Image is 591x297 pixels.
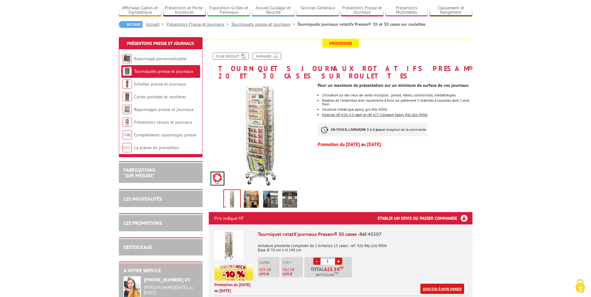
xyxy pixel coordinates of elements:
[214,282,253,294] p: Promotion du [DATE] au [DATE]
[253,53,281,60] a: Imprimer
[259,272,280,276] p: 695 €
[134,107,194,112] a: Rayonnages presse et journaux
[569,276,591,297] button: Cookies (fenêtre modale)
[385,5,428,16] a: Présentoirs Multimédia
[134,145,179,150] a: La presse en promotion
[123,105,132,114] img: Rayonnages presse et journaux
[208,5,250,16] a: Exposition Grilles et Panneaux
[318,82,468,88] strong: Pour un maximum de présentation sur un minimum de surface de vos journaux
[134,132,196,138] a: Compléments rayonnages presse
[282,191,297,210] img: tourniquets_presse_journaux_rotatifs_45507_rotation360_5.jpg
[318,123,428,136] p: à réception de la commande
[324,267,337,272] span: 625.5
[163,5,206,16] a: Présentoirs et Porte-brochures
[144,285,198,295] div: [PERSON_NAME][DATE] au [DATE]
[244,191,259,210] img: tourniquets_presse_journaux_rotatifs_45507_rotation360_3.jpg
[252,5,295,16] a: Accueil Guidage et Sécurité
[335,258,342,265] a: +
[134,56,186,61] a: Rayonnage personnalisable
[259,267,269,272] span: 625.5
[322,39,359,48] span: Promoweb
[296,5,339,16] a: Services Généraux
[258,239,467,252] p: Armature pivotante composée de 2 échelles 15 cases - ref. 426 RAL Gris 9006 Base Ø 70 cm x H 198 cm
[313,258,320,265] a: -
[322,273,332,277] span: 750,60
[360,231,382,237] span: Réf.45507
[214,231,244,260] img: Tourniquet rotatif journaux Presam® 30 cases
[123,67,132,76] img: Tourniquets presse et journaux
[144,277,190,283] strong: [PHONE_NUMBER] 03
[322,93,472,97] li: Utilisation sur des lieux de vente multiples : presse, hôtels, collectivités, médiathèques
[214,264,253,281] img: promotion
[316,273,339,277] span: Soit €
[123,167,155,179] a: FABRICATIONS"Sur Mesure"
[341,5,383,16] a: Présentoirs Presse et Journaux
[420,284,464,294] a: Ajouter à mon panier
[322,99,472,106] li: Rotation de l'ensemble avec roulements à bille sur piètement 5 branches à roulettes dont 2 avec f...
[572,278,588,294] img: Cookies (fenêtre modale)
[123,117,132,127] img: Présentoirs revues et journaux
[134,69,193,74] a: Tourniquets presse et journaux
[258,231,467,238] div: Tourniquet rotatif journaux Presam® 30 cases -
[123,244,152,250] a: DESTOCKAGE
[283,260,303,264] p: 2 et +
[123,130,132,140] img: Compléments rayonnages presse
[119,21,142,28] a: Retour
[263,191,278,210] img: tourniquets_presse_journaux_rotatifs_45507_rotation360_4.jpg
[123,79,132,89] img: Echelles presse et journaux
[340,266,344,270] sup: HT
[337,267,340,272] span: €
[283,268,303,272] p: €
[209,83,313,187] img: tourniquets_presse_journaux_rotatifs_45507_rotation360.jpg
[127,41,194,46] a: Présentoirs Presse et Journaux
[123,92,132,101] img: Cartes postales et routières
[134,81,186,87] a: Echelles presse et journaux
[283,272,303,276] p: 625 €
[134,94,186,100] a: Cartes postales et routières
[231,21,297,27] a: Tourniquets presse et journaux
[334,272,339,275] sup: TTC
[306,267,352,277] p: Total
[259,260,280,264] p: L'unité
[224,190,240,209] img: tourniquets_presse_journaux_rotatifs_45507_rotation360.jpg
[123,54,132,63] img: Rayonnage personnalisable
[430,5,472,16] a: Classement et Rangement
[119,5,162,16] a: Affichage Cadres et Signalétique
[331,127,383,132] strong: EN STOCK, LIVRAISON 3 à 4 jours
[134,119,192,125] a: Présentoirs revues et journaux
[322,108,472,111] li: Structure métallique époxy gris RAL 9006
[318,143,472,146] p: Promotion du [DATE] au [DATE]
[146,21,166,27] a: Accueil
[123,220,162,226] a: LES PROMOTIONS
[297,21,425,27] li: Tourniquets journaux rotatifs Presam® 20 et 30 cases sur roulettes
[259,268,280,272] p: €
[322,112,428,117] u: Echelles réf 426 (15 caes) et réf 427 (10cases) Epoxy RAL Gris 9006
[166,21,231,27] a: Présentoirs Presse et Journaux
[123,268,198,273] h2: A votre service
[214,212,244,224] p: Prix indiqué HT
[213,53,249,60] a: Fiche produit
[378,212,472,224] h3: Etablir un devis ou passer commande
[123,196,162,202] a: LES NOUVEAUTÉS
[283,267,292,272] span: 562.5
[123,143,132,152] img: La presse en promotion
